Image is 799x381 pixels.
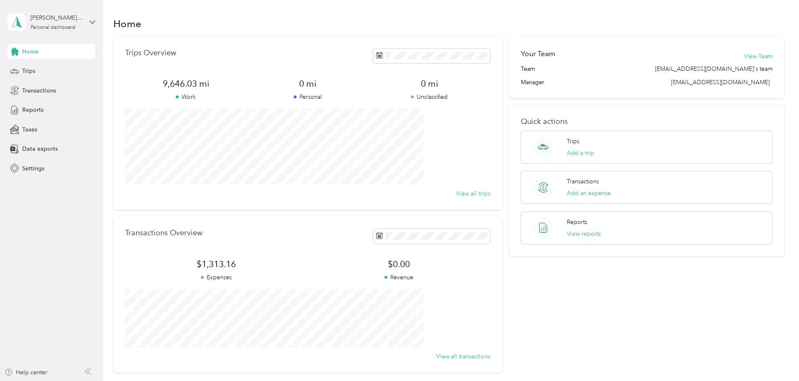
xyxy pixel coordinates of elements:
[113,19,141,28] h1: Home
[31,13,83,22] div: [PERSON_NAME] [PERSON_NAME]
[567,229,601,238] button: View reports
[125,78,247,90] span: 9,646.03 mi
[247,78,369,90] span: 0 mi
[744,52,773,61] button: View Team
[125,93,247,101] p: Work
[22,106,44,114] span: Reports
[369,78,490,90] span: 0 mi
[22,164,44,173] span: Settings
[31,25,75,30] div: Personal dashboard
[22,144,58,153] span: Data exports
[125,49,176,57] p: Trips Overview
[567,177,599,186] p: Transactions
[521,49,555,59] h2: Your Team
[125,229,202,237] p: Transactions Overview
[567,189,611,198] button: Add an expense
[247,93,369,101] p: Personal
[307,258,490,270] span: $0.00
[369,93,490,101] p: Unclassified
[752,334,799,381] iframe: Everlance-gr Chat Button Frame
[22,47,38,56] span: Home
[22,125,37,134] span: Taxes
[22,67,35,75] span: Trips
[655,64,773,73] span: [EMAIL_ADDRESS][DOMAIN_NAME]'s team
[5,368,47,377] button: Help center
[307,273,490,282] p: Revenue
[567,218,587,227] p: Reports
[521,78,544,87] span: Manager
[521,117,773,126] p: Quick actions
[22,86,56,95] span: Transactions
[671,79,770,86] span: [EMAIL_ADDRESS][DOMAIN_NAME]
[125,273,307,282] p: Expenses
[125,258,307,270] span: $1,313.16
[521,64,535,73] span: Team
[567,137,579,146] p: Trips
[436,352,490,361] button: View all transactions
[456,189,490,198] button: View all trips
[567,149,594,157] button: Add a trip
